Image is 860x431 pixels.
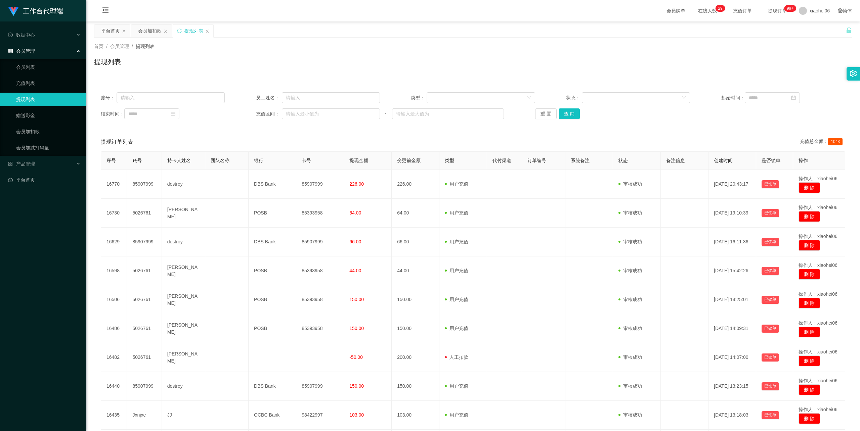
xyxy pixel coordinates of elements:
[162,170,205,199] td: destroy
[445,354,468,360] span: 人工扣款
[695,8,720,13] span: 在线人数
[296,199,344,228] td: 85393958
[392,343,439,372] td: 200.00
[249,256,296,285] td: POSB
[296,314,344,343] td: 85393958
[349,268,361,273] span: 44.00
[16,125,81,138] a: 会员加扣款
[162,372,205,401] td: destroy
[799,413,820,424] button: 删 除
[411,94,427,101] span: 类型：
[296,372,344,401] td: 85907999
[101,110,124,117] span: 结束时间：
[127,256,162,285] td: 5026761
[762,353,779,362] button: 已锁单
[349,412,364,418] span: 103.00
[445,297,468,302] span: 用户充值
[16,141,81,154] a: 会员加减打码量
[167,158,191,163] span: 持卡人姓名
[708,199,756,228] td: [DATE] 19:10:39
[762,238,779,246] button: 已锁单
[535,108,557,119] button: 重 置
[445,268,468,273] span: 用户充值
[249,228,296,256] td: DBS Bank
[397,158,421,163] span: 变更前金额
[94,57,121,67] h1: 提现列表
[762,382,779,390] button: 已锁单
[349,297,364,302] span: 150.00
[618,297,642,302] span: 审核成功
[132,44,133,49] span: /
[254,158,263,163] span: 银行
[445,326,468,331] span: 用户充值
[846,27,852,33] i: 图标: unlock
[349,158,368,163] span: 提现金额
[715,5,725,12] sup: 29
[106,44,107,49] span: /
[117,92,225,103] input: 请输入
[618,210,642,215] span: 审核成功
[799,240,820,251] button: 删 除
[101,199,127,228] td: 16730
[708,170,756,199] td: [DATE] 20:43:17
[249,199,296,228] td: POSB
[445,383,468,389] span: 用户充值
[392,108,504,119] input: 请输入最大值为
[162,256,205,285] td: [PERSON_NAME]
[380,110,392,117] span: ~
[799,378,837,383] span: 操作人：xiaohei06
[110,44,129,49] span: 会员管理
[349,383,364,389] span: 150.00
[8,48,35,54] span: 会员管理
[799,182,820,193] button: 删 除
[392,199,439,228] td: 64.00
[101,372,127,401] td: 16440
[799,291,837,297] span: 操作人：xiaohei06
[127,285,162,314] td: 5026761
[799,349,837,354] span: 操作人：xiaohei06
[799,320,837,326] span: 操作人：xiaohei06
[445,239,468,244] span: 用户充值
[101,256,127,285] td: 16598
[127,343,162,372] td: 5026761
[445,181,468,187] span: 用户充值
[349,326,364,331] span: 150.00
[392,256,439,285] td: 44.00
[162,285,205,314] td: [PERSON_NAME]
[838,8,843,13] i: 图标: global
[16,77,81,90] a: 充值列表
[618,239,642,244] span: 审核成功
[765,8,790,13] span: 提现订单
[8,161,13,166] i: 图标: appstore-o
[302,158,311,163] span: 卡号
[392,314,439,343] td: 150.00
[666,158,685,163] span: 备注信息
[177,29,182,33] i: 图标: sync
[296,285,344,314] td: 85393958
[162,228,205,256] td: destroy
[799,262,837,268] span: 操作人：xiaohei06
[392,228,439,256] td: 66.00
[392,285,439,314] td: 150.00
[618,326,642,331] span: 审核成功
[730,8,755,13] span: 充值订单
[682,96,686,100] i: 图标: down
[349,181,364,187] span: 226.00
[8,32,35,38] span: 数据中心
[618,412,642,418] span: 审核成功
[392,401,439,430] td: 103.00
[762,267,779,275] button: 已锁单
[762,296,779,304] button: 已锁单
[762,209,779,217] button: 已锁单
[101,314,127,343] td: 16486
[101,25,120,37] div: 平台首页
[799,298,820,308] button: 删 除
[349,239,361,244] span: 66.00
[527,96,531,100] i: 图标: down
[296,401,344,430] td: 98422997
[392,170,439,199] td: 226.00
[101,94,117,101] span: 账号：
[720,5,723,12] p: 9
[164,29,168,33] i: 图标: close
[799,176,837,181] span: 操作人：xiaohei06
